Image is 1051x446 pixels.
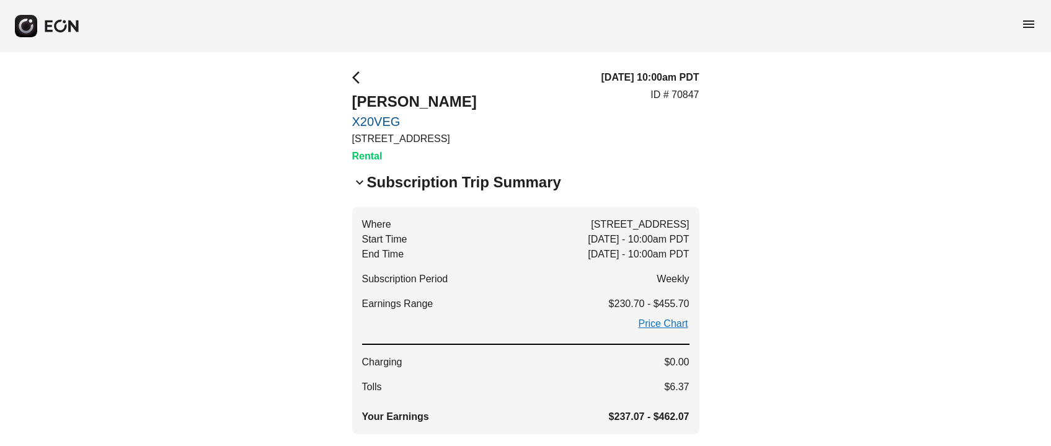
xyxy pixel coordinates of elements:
[1021,17,1036,32] span: menu
[362,232,407,247] span: Start Time
[657,272,689,287] span: Weekly
[352,132,477,146] p: [STREET_ADDRESS]
[362,272,448,287] span: Subscription Period
[591,217,689,232] span: [STREET_ADDRESS]
[352,114,477,129] a: X20VEG
[352,70,367,85] span: arrow_back_ios
[650,87,699,102] p: ID # 70847
[664,355,689,370] span: $0.00
[362,380,382,395] span: Tolls
[352,175,367,190] span: keyboard_arrow_down
[352,149,477,164] h3: Rental
[609,409,690,424] span: $237.07 - $462.07
[664,380,689,395] span: $6.37
[588,247,689,262] span: [DATE] - 10:00am PDT
[609,297,690,311] span: $230.70 - $455.70
[362,355,402,370] span: Charging
[601,70,699,85] h3: [DATE] 10:00am PDT
[362,247,404,262] span: End Time
[637,316,689,331] a: Price Chart
[352,207,699,434] button: Where[STREET_ADDRESS]Start Time[DATE] - 10:00am PDTEnd Time[DATE] - 10:00am PDTSubscription Perio...
[362,297,433,311] span: Earnings Range
[362,217,391,232] span: Where
[588,232,689,247] span: [DATE] - 10:00am PDT
[352,92,477,112] h2: [PERSON_NAME]
[362,409,429,424] span: Your Earnings
[367,172,561,192] h2: Subscription Trip Summary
